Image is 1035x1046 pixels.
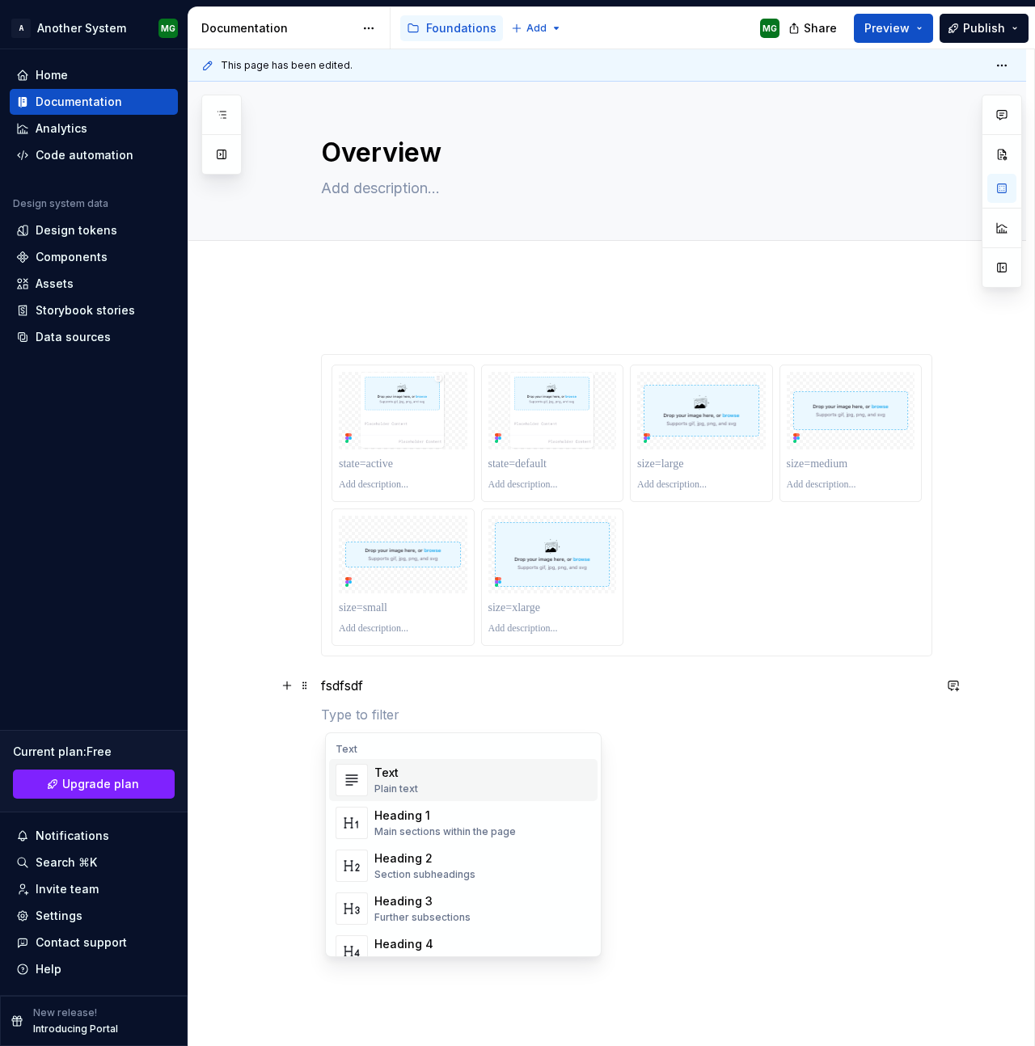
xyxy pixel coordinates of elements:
div: Assets [36,276,74,292]
span: Add [526,22,547,35]
div: Heading 4 [374,936,479,952]
div: Text [329,743,598,756]
a: Analytics [10,116,178,141]
p: Introducing Portal [33,1023,118,1035]
div: Notifications [36,828,109,844]
span: Share [804,20,837,36]
div: Documentation [36,94,122,110]
textarea: Overview [318,133,929,172]
div: MG [763,22,777,35]
a: Components [10,244,178,270]
button: Share [780,14,847,43]
div: Components [36,249,108,265]
div: Data sources [36,329,111,345]
a: Data sources [10,324,178,350]
div: Further subsections [374,911,471,924]
button: Help [10,956,178,982]
a: Storybook stories [10,297,178,323]
div: Current plan : Free [13,744,175,760]
a: Assets [10,271,178,297]
div: Plain text [374,782,418,795]
div: Suggestions [326,733,601,956]
div: Heading 3 [374,893,471,909]
div: Storybook stories [36,302,135,318]
div: Invite team [36,881,99,897]
div: Main sections within the page [374,825,516,838]
div: MG [161,22,175,35]
button: Preview [854,14,933,43]
span: Preview [864,20,910,36]
button: Contact support [10,930,178,955]
a: Design tokens [10,217,178,243]
button: Notifications [10,823,178,849]
div: Text [374,765,418,781]
a: Home [10,62,178,88]
div: Search ⌘K [36,854,97,871]
p: New release! [33,1006,97,1019]
div: Heading 2 [374,850,475,867]
div: Design tokens [36,222,117,238]
div: Contact support [36,934,127,951]
p: fsdfsdf [321,676,932,695]
a: Upgrade plan [13,770,175,799]
div: Another System [37,20,126,36]
a: Settings [10,903,178,929]
button: Publish [940,14,1029,43]
span: Publish [963,20,1005,36]
div: Home [36,67,68,83]
div: Page tree [400,12,503,44]
a: Invite team [10,876,178,902]
div: Design system data [13,197,108,210]
a: Code automation [10,142,178,168]
span: Upgrade plan [62,776,139,792]
div: Settings [36,908,82,924]
div: Details in subsections [374,954,479,967]
div: Code automation [36,147,133,163]
button: Search ⌘K [10,850,178,875]
span: This page has been edited. [221,59,353,72]
button: Add [506,17,567,40]
div: Heading 1 [374,808,516,824]
div: Analytics [36,120,87,137]
a: Foundations [400,15,503,41]
div: A [11,19,31,38]
div: Help [36,961,61,977]
div: Documentation [201,20,354,36]
div: Foundations [426,20,496,36]
button: AAnother SystemMG [3,11,184,45]
a: Documentation [10,89,178,115]
div: Section subheadings [374,868,475,881]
